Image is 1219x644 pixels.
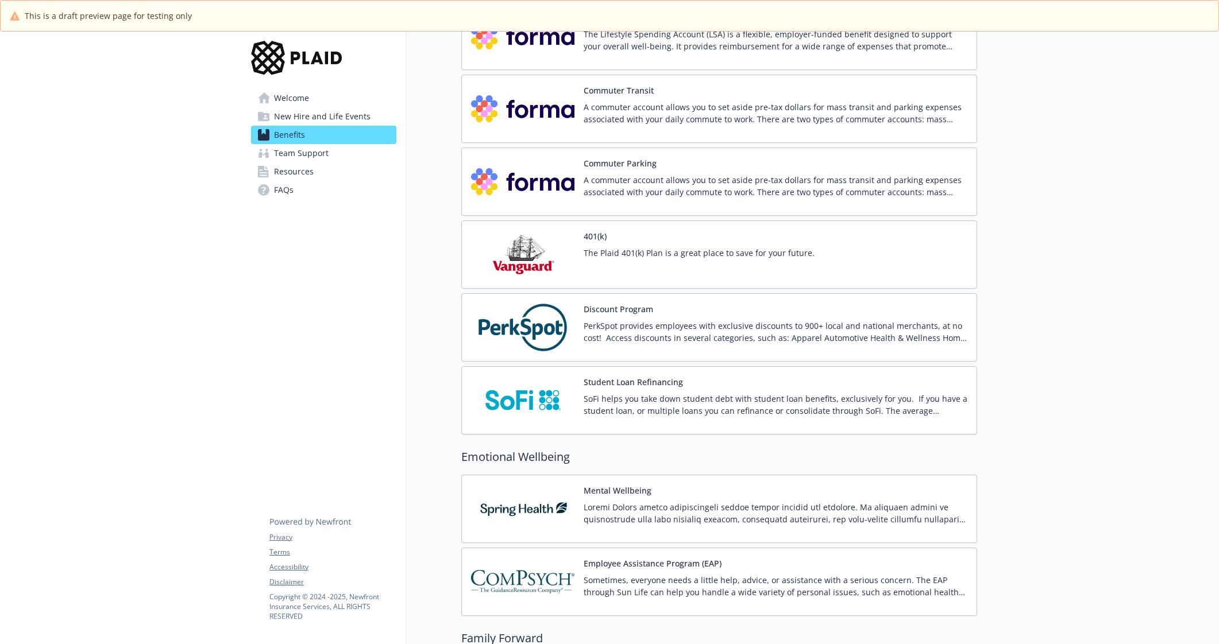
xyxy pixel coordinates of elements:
[584,501,967,525] p: Loremi Dolors ametco adipiscingeli seddoe tempor incidid utl etdolore. Ma aliquaen admini ve quis...
[584,28,967,52] p: The Lifestyle Spending Account (LSA) is a flexible, employer-funded benefit designed to support y...
[25,10,192,22] span: This is a draft preview page for testing only
[274,89,309,107] span: Welcome
[584,230,607,242] button: 401(k)
[461,448,977,465] h2: Emotional Wellbeing
[584,247,815,259] p: The Plaid 401(k) Plan is a great place to save for your future.
[584,376,683,388] button: Student Loan Refinancing
[251,162,396,181] a: Resources
[274,144,329,162] span: Team Support
[251,181,396,199] a: FAQs
[269,562,396,572] a: Accessibility
[471,157,574,206] img: Forma, Inc. carrier logo
[584,101,967,125] p: A commuter account allows you to set aside pre-tax dollars for mass transit and parking expenses ...
[471,84,574,133] img: Forma, Inc. carrier logo
[584,557,722,569] button: Employee Assistance Program (EAP)
[274,107,371,126] span: New Hire and Life Events
[471,484,574,533] img: Spring Health carrier logo
[251,107,396,126] a: New Hire and Life Events
[274,126,305,144] span: Benefits
[251,126,396,144] a: Benefits
[584,157,657,169] button: Commuter Parking
[471,230,574,279] img: Vanguard carrier logo
[471,303,574,352] img: PerkSpot carrier logo
[274,181,294,199] span: FAQs
[251,144,396,162] a: Team Support
[251,89,396,107] a: Welcome
[471,11,574,60] img: Forma, Inc. carrier logo
[584,84,654,96] button: Commuter Transit
[269,592,396,621] p: Copyright © 2024 - 2025 , Newfront Insurance Services, ALL RIGHTS RESERVED
[269,577,396,587] a: Disclaimer
[584,303,653,315] button: Discount Program
[584,484,651,496] button: Mental Wellbeing
[584,574,967,598] p: Sometimes, everyone needs a little help, advice, or assistance with a serious concern. The EAP th...
[269,547,396,557] a: Terms
[269,532,396,542] a: Privacy
[471,376,574,425] img: SoFi carrier logo
[584,174,967,198] p: A commuter account allows you to set aside pre-tax dollars for mass transit and parking expenses ...
[584,393,967,417] p: SoFi helps you take down student debt with student loan benefits, exclusively for you. If you hav...
[274,162,314,181] span: Resources
[471,557,574,606] img: ComPsych Corporation carrier logo
[584,320,967,344] p: PerkSpot provides employees with exclusive discounts to 900+ local and national merchants, at no ...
